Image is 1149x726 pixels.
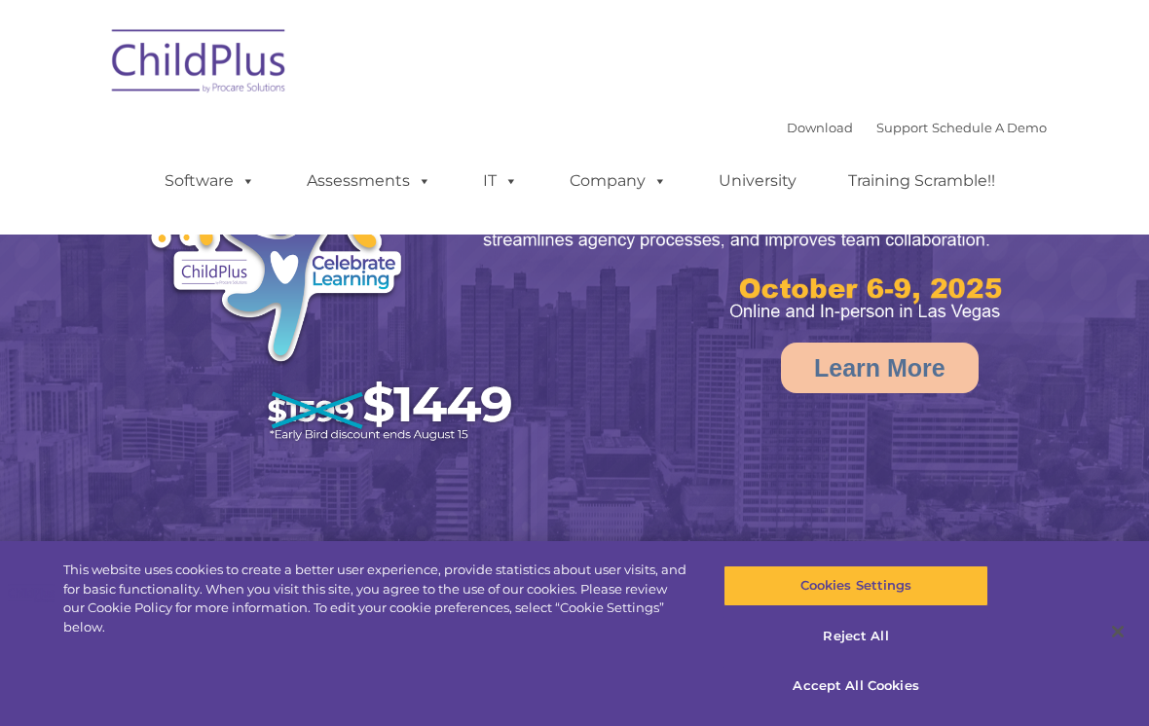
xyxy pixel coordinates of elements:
[145,162,275,200] a: Software
[550,162,686,200] a: Company
[463,162,537,200] a: IT
[829,162,1015,200] a: Training Scramble!!
[787,120,853,135] a: Download
[102,16,297,113] img: ChildPlus by Procare Solutions
[287,162,451,200] a: Assessments
[787,120,1047,135] font: |
[932,120,1047,135] a: Schedule A Demo
[723,666,987,707] button: Accept All Cookies
[781,343,979,393] a: Learn More
[876,120,928,135] a: Support
[723,565,987,606] button: Cookies Settings
[63,561,689,636] div: This website uses cookies to create a better user experience, provide statistics about user visit...
[1096,610,1139,653] button: Close
[723,616,987,657] button: Reject All
[699,162,816,200] a: University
